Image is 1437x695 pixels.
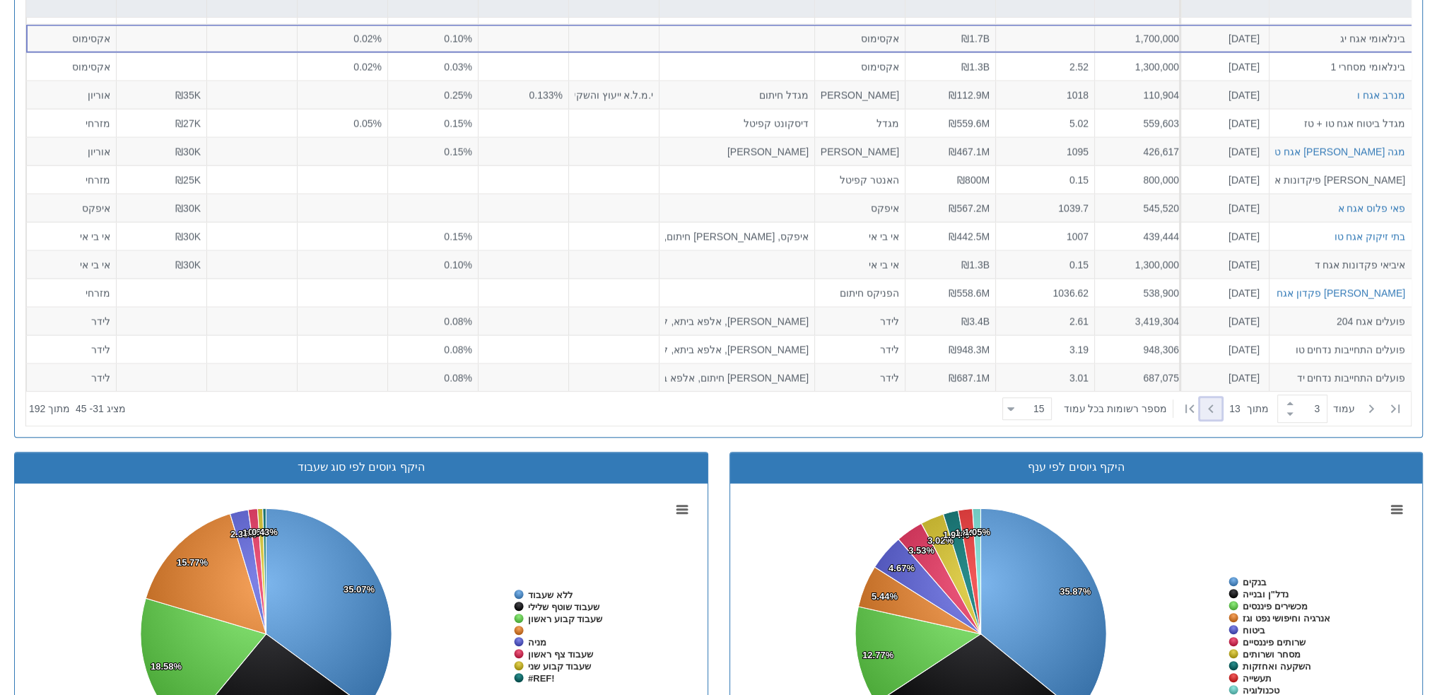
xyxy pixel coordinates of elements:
[1185,286,1260,300] div: [DATE]
[821,144,899,158] div: [PERSON_NAME], לידר
[344,584,375,595] tspan: 35.07%
[1002,286,1089,300] div: 1036.62
[1101,286,1179,300] div: 538,900
[1185,370,1260,385] div: [DATE]
[1185,314,1260,328] div: [DATE]
[175,259,201,270] span: ₪30K
[528,637,546,648] tspan: מניה
[821,201,899,215] div: איפקס
[252,527,278,537] tspan: 0.43%
[1269,286,1405,300] button: [PERSON_NAME] פקדון אגח ג
[175,117,201,129] span: ₪27K
[303,59,382,74] div: 0.02%
[1101,229,1179,243] div: 439,444
[528,673,555,684] tspan: #REF!
[1185,88,1260,102] div: [DATE]
[1002,88,1089,102] div: 1018
[33,257,110,271] div: אי בי אי
[949,202,990,214] span: ₪567.2M
[961,315,990,327] span: ₪3.4B
[33,286,110,300] div: מזרחי
[949,146,990,157] span: ₪467.1M
[394,144,472,158] div: 0.15%
[1274,144,1405,158] button: מגה [PERSON_NAME] אגח ט
[821,229,899,243] div: אי בי אי
[1357,88,1405,102] button: מנרב אגח ו
[33,201,110,215] div: איפקס
[821,59,899,74] div: אקסימוס
[821,116,899,130] div: מגדל
[394,116,472,130] div: 0.15%
[1101,116,1179,130] div: 559,603
[1101,257,1179,271] div: 1,300,000
[1002,144,1089,158] div: 1095
[175,230,201,242] span: ₪30K
[1229,402,1247,416] span: 13
[1275,173,1405,187] div: [PERSON_NAME] פיקדונות אגח ד
[177,557,209,568] tspan: 15.77%
[528,614,603,624] tspan: שעבוד קבוע ראשון
[1333,402,1355,416] span: ‏עמוד
[242,527,269,538] tspan: 1.20%
[1101,31,1179,45] div: 1,700,000
[1002,370,1089,385] div: 3.01
[1185,173,1260,187] div: [DATE]
[1033,402,1050,416] div: 15
[888,563,915,573] tspan: 4.67%
[1275,342,1405,356] div: פועלים התחייבות נדחים טו
[741,460,1412,476] div: היקף גיוסים לפי ענף
[1185,31,1260,45] div: [DATE]
[1243,625,1265,636] tspan: ביטוח
[1275,257,1405,271] div: איביאי פקדונות אגח ד
[394,88,472,102] div: 0.25%
[964,527,990,537] tspan: 1.05%
[908,545,934,556] tspan: 3.53%
[175,202,201,214] span: ₪30K
[665,370,809,385] div: [PERSON_NAME] חיתום, אלפא ביתא, קומפאס רוז
[394,370,472,385] div: 0.08%
[1002,229,1089,243] div: 1007
[927,535,954,546] tspan: 3.02%
[1243,637,1306,648] tspan: שרותים פיננסיים
[949,287,990,298] span: ₪558.6M
[303,116,382,130] div: 0.05%
[1185,201,1260,215] div: [DATE]
[394,342,472,356] div: 0.08%
[961,61,990,72] span: ₪1.3B
[1185,229,1260,243] div: [DATE]
[29,393,126,424] div: ‏מציג 31 - 45 ‏ מתוך 192
[1185,116,1260,130] div: [DATE]
[528,649,594,660] tspan: שעבוד צף ראשון
[33,229,110,243] div: אי בי אי
[1275,116,1405,130] div: מגדל ביטוח אגח טו + טז
[528,661,592,672] tspan: שעבוד קבוע שני
[949,230,990,242] span: ₪442.5M
[665,88,809,102] div: מגדל חיתום
[949,89,990,100] span: ₪112.9M
[665,144,809,158] div: [PERSON_NAME]
[230,529,257,539] tspan: 2.35%
[1002,116,1089,130] div: 5.02
[1185,342,1260,356] div: [DATE]
[1063,402,1167,416] span: ‏מספר רשומות בכל עמוד
[1002,173,1089,187] div: 0.15
[1101,88,1179,102] div: 110,904
[33,88,110,102] div: אוריון
[1243,673,1272,684] tspan: תעשייה
[1337,201,1405,215] div: פאי פלוס אגח א
[1101,342,1179,356] div: 948,306
[1185,59,1260,74] div: [DATE]
[248,527,274,537] tspan: 0.66%
[394,257,472,271] div: 0.10%
[1002,201,1089,215] div: 1039.7
[175,174,201,185] span: ₪25K
[33,31,110,45] div: אקסימוס
[1002,257,1089,271] div: 0.15
[821,257,899,271] div: אי בי אי
[949,372,990,383] span: ₪687.1M
[1334,229,1405,243] div: בתי זיקוק אגח טו
[821,342,899,356] div: לידר
[1275,31,1405,45] div: בינלאומי אגח יג
[575,88,653,102] div: י.מ.ל.א ייעוץ והשקעות בע"מ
